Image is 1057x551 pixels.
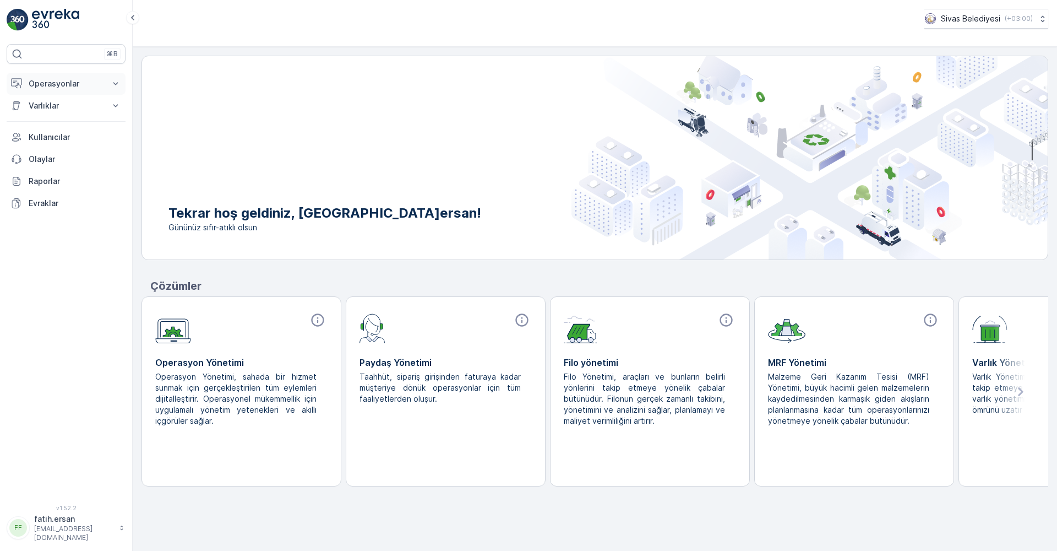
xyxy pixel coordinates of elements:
[150,278,1048,294] p: Çözümler
[7,95,126,117] button: Varlıklar
[7,126,126,148] a: Kullanıcılar
[32,9,79,31] img: logo_light-DOdMpM7g.png
[7,514,126,542] button: FFfatih.ersan[EMAIL_ADDRESS][DOMAIN_NAME]
[924,9,1048,29] button: Sivas Belediyesi(+03:00)
[168,204,481,222] p: Tekrar hoş geldiniz, [GEOGRAPHIC_DATA]ersan!
[564,312,597,343] img: module-icon
[29,100,103,111] p: Varlıklar
[34,514,113,525] p: fatih.ersan
[564,356,736,369] p: Filo yönetimi
[29,78,103,89] p: Operasyonlar
[7,170,126,192] a: Raporlar
[768,312,805,343] img: module-icon
[29,176,121,187] p: Raporlar
[564,371,727,426] p: Filo Yönetimi, araçları ve bunların belirli yönlerini takip etmeye yönelik çabalar bütünüdür. Fil...
[972,312,1007,343] img: module-icon
[107,50,118,58] p: ⌘B
[768,356,940,369] p: MRF Yönetimi
[571,56,1048,260] img: city illustration
[29,198,121,209] p: Evraklar
[7,505,126,511] span: v 1.52.2
[155,356,328,369] p: Operasyon Yönetimi
[941,13,1000,24] p: Sivas Belediyesi
[29,154,121,165] p: Olaylar
[168,222,481,233] span: Gününüz sıfır-atıklı olsun
[359,356,532,369] p: Paydaş Yönetimi
[7,148,126,170] a: Olaylar
[7,9,29,31] img: logo
[7,73,126,95] button: Operasyonlar
[9,519,27,537] div: FF
[359,371,523,404] p: Taahhüt, sipariş girişinden faturaya kadar müşteriye dönük operasyonlar için tüm faaliyetlerden o...
[924,13,936,25] img: sivas-belediyesi-logo-png_seeklogo-318229.png
[1005,14,1033,23] p: ( +03:00 )
[359,312,385,343] img: module-icon
[155,312,191,344] img: module-icon
[155,371,319,426] p: Operasyon Yönetimi, sahada bir hizmet sunmak için gerçekleştirilen tüm eylemleri dijitalleştirir....
[29,132,121,143] p: Kullanıcılar
[34,525,113,542] p: [EMAIL_ADDRESS][DOMAIN_NAME]
[7,192,126,214] a: Evraklar
[768,371,931,426] p: Malzeme Geri Kazanım Tesisi (MRF) Yönetimi, büyük hacimli gelen malzemelerin kaydedilmesinden kar...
